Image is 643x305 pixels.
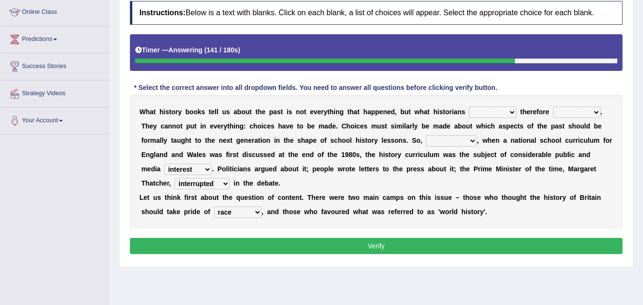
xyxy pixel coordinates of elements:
b: o [342,137,346,144]
b: l [412,122,414,130]
b: h [301,137,306,144]
b: n [336,108,340,116]
b: i [287,108,288,116]
b: b [594,122,598,130]
b: c [565,137,569,144]
b: g [340,108,344,116]
b: i [360,137,362,144]
b: h [523,108,527,116]
b: r [410,122,412,130]
b: e [218,122,221,130]
b: a [156,137,160,144]
b: o [189,108,194,116]
b: W [139,108,146,116]
b: c [160,122,164,130]
b: i [164,108,166,116]
b: t [408,108,411,116]
b: s [361,137,365,144]
b: i [261,122,263,130]
b: x [227,137,230,144]
b: h [434,108,438,116]
b: s [226,108,230,116]
b: h [146,108,150,116]
b: Instructions: [139,9,186,17]
b: r [530,108,533,116]
b: s [439,108,443,116]
b: e [211,137,215,144]
b: l [560,137,562,144]
b: e [248,137,252,144]
b: i [521,137,523,144]
b: t [189,137,191,144]
b: s [277,108,281,116]
b: a [367,108,371,116]
b: f [141,137,144,144]
b: i [355,122,356,130]
b: h [145,122,149,130]
b: e [425,122,429,130]
b: i [260,137,262,144]
b: c [356,122,360,130]
b: t [230,137,233,144]
b: . [601,108,603,116]
b: f [531,122,534,130]
b: o [171,108,176,116]
b: s [271,122,275,130]
b: p [551,122,555,130]
b: e [447,122,451,130]
b: y [164,137,168,144]
b: , [395,108,397,116]
b: n [526,137,531,144]
b: i [234,122,236,130]
b: a [282,122,286,130]
b: a [424,108,427,116]
h4: Below is a text with blanks. Click on each blank, a list of choices will appear. Select the appro... [130,1,623,25]
b: a [354,108,357,116]
b: e [360,122,364,130]
b: T [141,122,146,130]
b: y [324,108,327,116]
b: w [476,122,481,130]
b: h [229,122,234,130]
b: s [462,108,465,116]
b: h [159,108,164,116]
b: o [539,108,543,116]
b: b [237,108,242,116]
b: o [527,122,532,130]
b: i [395,122,396,130]
b: n [168,122,172,130]
b: n [266,137,270,144]
b: a [454,122,458,130]
b: e [387,108,391,116]
b: d [586,122,590,130]
b: s [297,137,301,144]
b: i [200,122,202,130]
b: c [544,137,547,144]
b: a [499,122,503,130]
b: c [263,122,267,130]
b: , [420,137,422,144]
b: s [288,108,292,116]
b: n [457,108,462,116]
b: , [477,137,479,144]
b: a [555,122,559,130]
b: o [176,122,180,130]
b: n [244,137,248,144]
b: l [350,137,352,144]
b: f [536,108,539,116]
b: t [427,108,430,116]
b: g [181,137,185,144]
b: l [162,137,164,144]
b: i [452,108,454,116]
b: y [414,122,418,130]
b: n [296,108,300,116]
b: e [492,137,495,144]
b: p [375,108,379,116]
b: s [330,137,334,144]
b: u [466,122,470,130]
b: e [332,122,336,130]
b: g [239,122,244,130]
b: o [462,122,466,130]
b: l [534,137,536,144]
b: v [286,122,290,130]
